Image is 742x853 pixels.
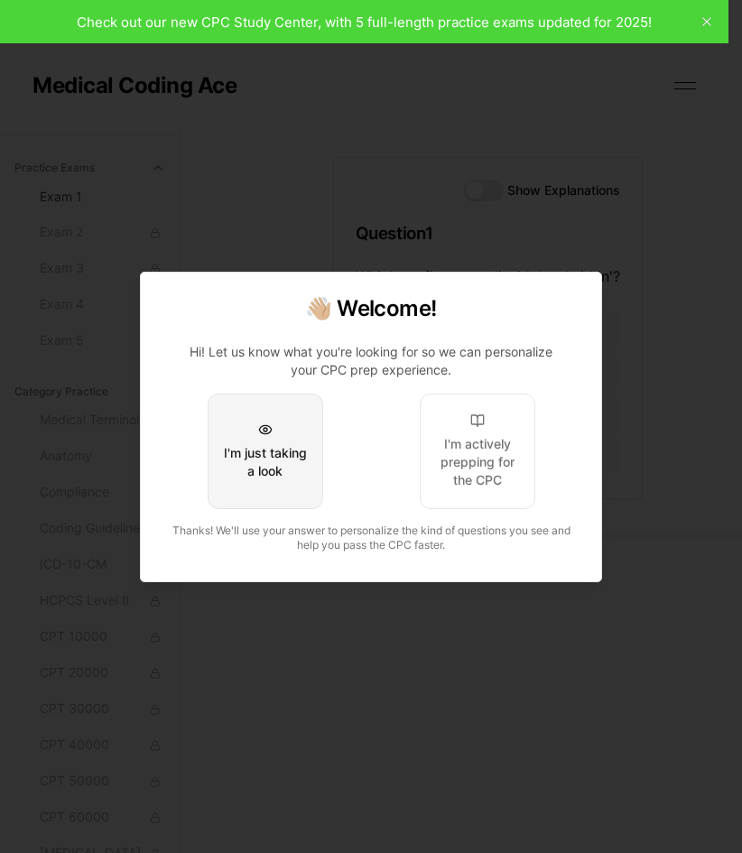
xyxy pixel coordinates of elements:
div: I'm actively prepping for the CPC [435,435,520,489]
p: Hi! Let us know what you're looking for so we can personalize your CPC prep experience. [177,343,565,379]
h2: 👋🏼 Welcome! [162,294,580,323]
button: I'm just taking a look [208,394,323,509]
div: I'm just taking a look [223,444,308,480]
span: Thanks! We'll use your answer to personalize the kind of questions you see and help you pass the ... [172,524,570,552]
button: I'm actively prepping for the CPC [420,394,535,509]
